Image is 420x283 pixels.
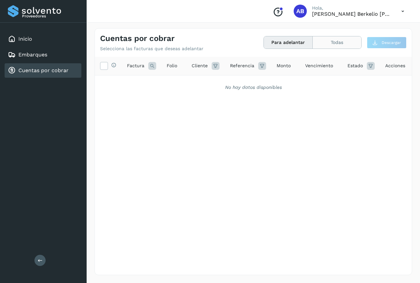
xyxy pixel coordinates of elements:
span: Estado [347,62,363,69]
div: Inicio [5,32,81,46]
p: Selecciona las facturas que deseas adelantar [100,46,203,51]
button: Todas [313,36,361,49]
span: Factura [127,62,144,69]
span: Monto [277,62,291,69]
p: Proveedores [22,14,79,18]
a: Inicio [18,36,32,42]
a: Cuentas por cobrar [18,67,69,73]
a: Embarques [18,51,47,58]
h4: Cuentas por cobrar [100,34,175,43]
p: Arturo Berkelio Martinez Hernández [312,11,391,17]
span: Acciones [385,62,405,69]
span: Referencia [230,62,254,69]
span: Folio [167,62,177,69]
div: Embarques [5,48,81,62]
span: Descargar [382,40,401,46]
span: Vencimiento [305,62,333,69]
div: No hay datos disponibles [103,84,403,91]
button: Descargar [367,37,407,49]
div: Cuentas por cobrar [5,63,81,78]
button: Para adelantar [264,36,313,49]
p: Hola, [312,5,391,11]
span: Cliente [192,62,208,69]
